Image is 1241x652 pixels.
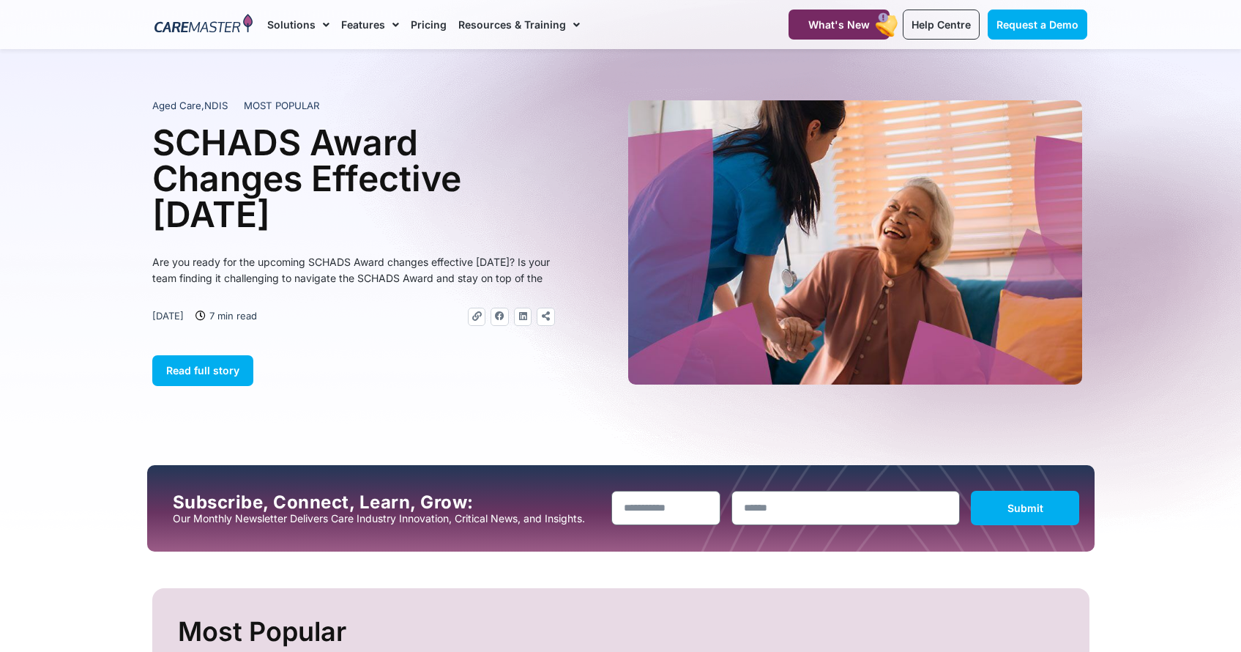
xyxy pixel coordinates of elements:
[166,364,239,377] span: Read full story
[996,18,1078,31] span: Request a Demo
[154,14,253,36] img: CareMaster Logo
[152,254,555,286] p: Are you ready for the upcoming SCHADS Award changes effective [DATE]? Is your team finding it cha...
[152,125,555,232] h1: SCHADS Award Changes Effective [DATE]
[152,310,184,322] time: [DATE]
[173,492,600,513] h2: Subscribe, Connect, Learn, Grow:
[173,513,600,525] p: Our Monthly Newsletter Delivers Care Industry Innovation, Critical News, and Insights.
[152,100,201,111] span: Aged Care
[971,491,1080,525] button: Submit
[152,355,253,386] a: Read full story
[903,10,980,40] a: Help Centre
[988,10,1087,40] a: Request a Demo
[152,100,228,111] span: ,
[204,100,228,111] span: NDIS
[206,308,257,324] span: 7 min read
[1007,502,1043,514] span: Submit
[244,99,320,114] span: MOST POPULAR
[912,18,971,31] span: Help Centre
[808,18,870,31] span: What's New
[628,100,1082,385] img: A heartwarming moment where a support worker in a blue uniform, with a stethoscope draped over he...
[789,10,890,40] a: What's New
